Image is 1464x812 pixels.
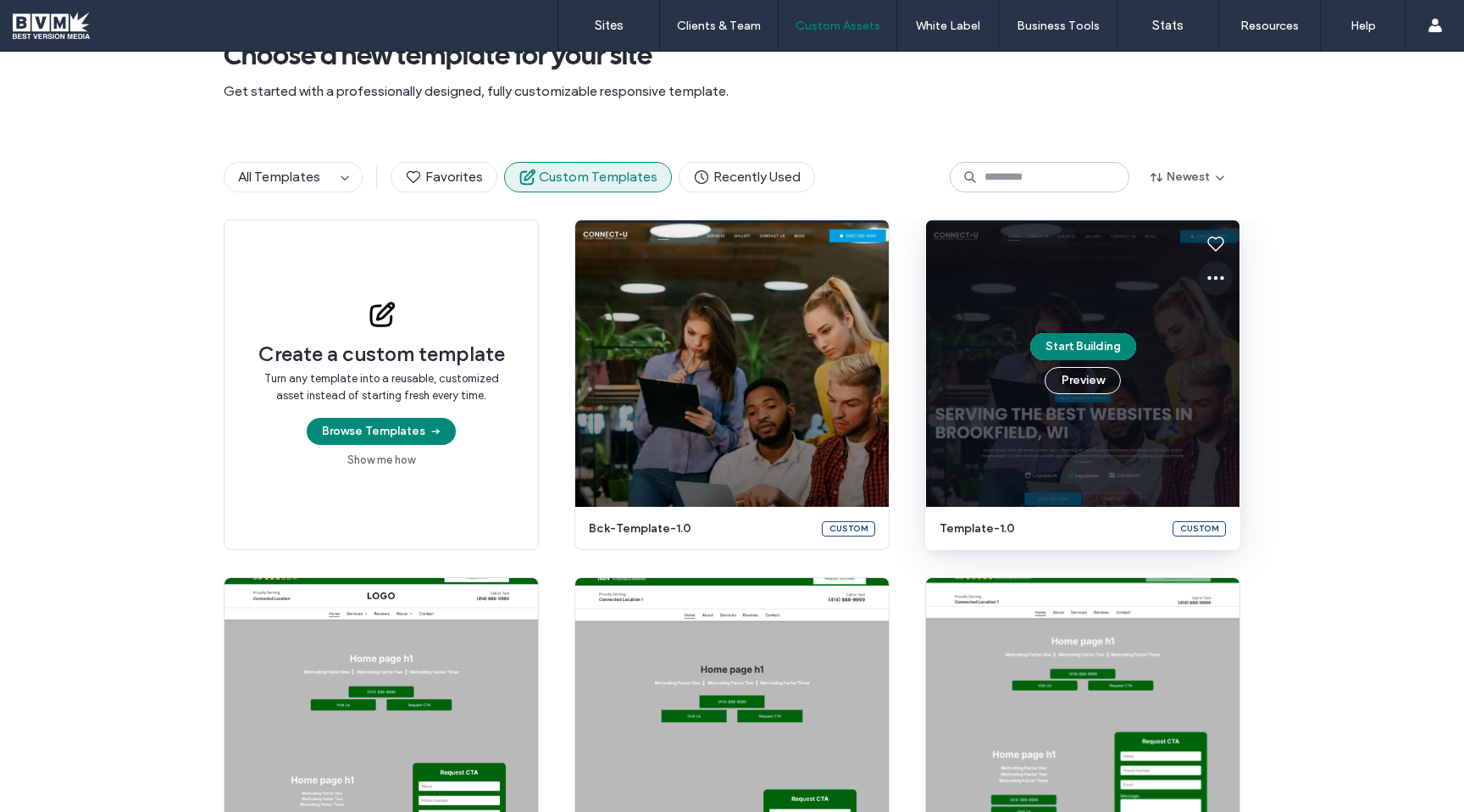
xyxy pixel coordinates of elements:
[307,418,456,445] button: Browse Templates
[504,162,672,192] button: Custom Templates
[1173,521,1226,537] div: Custom
[1350,19,1376,33] label: Help
[1045,367,1121,394] button: Preview
[679,162,815,192] button: Recently Used
[1030,333,1136,360] button: Start Building
[347,452,415,469] a: Show me how
[405,168,483,186] span: Favorites
[224,38,1240,72] span: Choose a new template for your site
[518,168,657,186] span: Custom Templates
[1240,19,1299,33] label: Resources
[1017,19,1100,33] label: Business Tools
[796,19,880,33] label: Custom Assets
[693,168,801,186] span: Recently Used
[391,162,497,192] button: Favorites
[589,520,812,537] span: bck-template-1.0
[1392,736,1451,799] iframe: Chat
[916,19,980,33] label: White Label
[39,12,74,27] span: Help
[1152,18,1184,33] label: Stats
[258,370,504,404] span: Turn any template into a reusable, customized asset instead of starting fresh every time.
[1136,164,1240,191] button: Newest
[677,19,761,33] label: Clients & Team
[822,521,875,537] div: Custom
[224,82,1240,101] span: Get started with a professionally designed, fully customizable responsive template.
[238,169,320,185] span: All Templates
[225,163,335,192] button: All Templates
[258,342,505,367] span: Create a custom template
[595,18,624,33] label: Sites
[940,520,1162,537] span: template-1.0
